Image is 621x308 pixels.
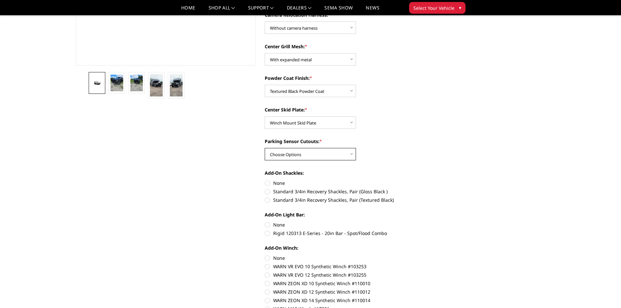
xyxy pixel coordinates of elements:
[150,74,163,96] img: 2019-2025 Ram 2500-3500 - T2 Series - Extreme Front Bumper (receiver or winch)
[130,75,143,92] img: 2019-2025 Ram 2500-3500 - T2 Series - Extreme Front Bumper (receiver or winch)
[413,5,454,11] span: Select Your Vehicle
[459,4,461,11] span: ▾
[265,211,445,218] label: Add-On Light Bar:
[366,6,379,15] a: News
[265,288,445,295] label: WARN ZEON XD 12 Synthetic Winch #110012
[248,6,274,15] a: Support
[409,2,466,14] button: Select Your Vehicle
[265,263,445,270] label: WARN VR EVO 10 Synthetic Winch #103253
[265,180,445,186] label: None
[265,188,445,195] label: Standard 3/4in Recovery Shackles, Pair (Gloss Black )
[111,75,123,92] img: 2019-2025 Ram 2500-3500 - T2 Series - Extreme Front Bumper (receiver or winch)
[209,6,235,15] a: shop all
[265,43,445,50] label: Center Grill Mesh:
[181,6,195,15] a: Home
[588,277,621,308] iframe: Chat Widget
[265,297,445,304] label: WARN ZEON XD 14 Synthetic Winch #110014
[265,230,445,237] label: Rigid 120313 E-Series - 20in Bar - Spot/Flood Combo
[265,197,445,203] label: Standard 3/4in Recovery Shackles, Pair (Textured Black)
[265,221,445,228] label: None
[265,280,445,287] label: WARN ZEON XD 10 Synthetic Winch #110010
[265,169,445,176] label: Add-On Shackles:
[265,106,445,113] label: Center Skid Plate:
[265,271,445,278] label: WARN VR EVO 12 Synthetic Winch #103255
[265,75,445,81] label: Powder Coat Finish:
[287,6,312,15] a: Dealers
[170,74,183,96] img: 2019-2025 Ram 2500-3500 - T2 Series - Extreme Front Bumper (receiver or winch)
[265,255,445,261] label: None
[265,244,445,251] label: Add-On Winch:
[265,138,445,145] label: Parking Sensor Cutouts:
[91,80,103,86] img: 2019-2025 Ram 2500-3500 - T2 Series - Extreme Front Bumper (receiver or winch)
[324,6,353,15] a: SEMA Show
